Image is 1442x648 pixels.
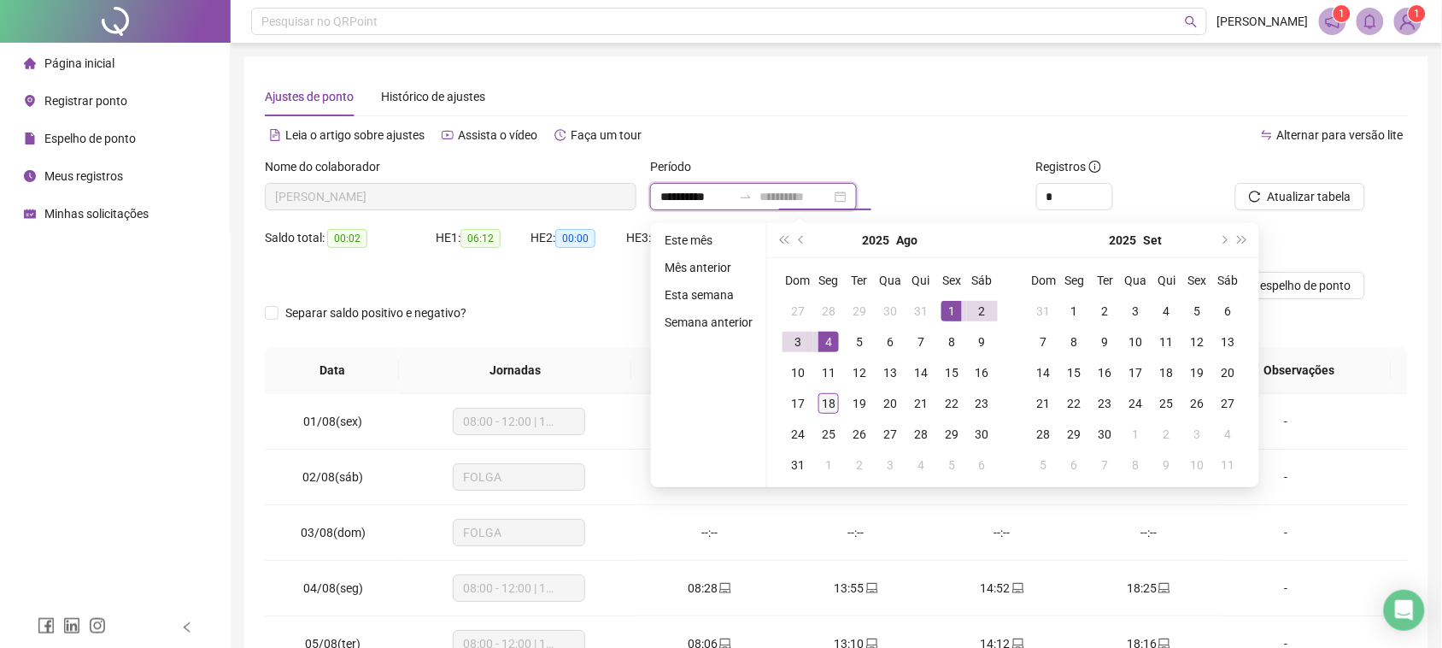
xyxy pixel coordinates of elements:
div: 25 [1157,393,1177,414]
td: 2025-09-05 [1182,296,1213,327]
div: 20 [1218,362,1239,383]
td: 2025-09-01 [1059,296,1090,327]
td: 2025-09-19 [1182,357,1213,388]
div: 18 [818,393,839,414]
span: laptop [718,582,731,594]
div: 3 [880,455,900,475]
td: 2025-09-21 [1029,388,1059,419]
td: 2025-09-06 [1213,296,1244,327]
div: 9 [972,332,993,352]
span: Minhas solicitações [44,207,149,221]
div: 8 [1064,332,1085,352]
span: history [554,129,566,141]
th: Sáb [1213,265,1244,296]
span: [PERSON_NAME] [1217,12,1309,31]
button: prev-year [793,223,812,257]
span: Histórico de ajustes [381,90,485,103]
div: 9 [1095,332,1116,352]
div: 3 [788,332,808,352]
div: 2 [849,455,870,475]
span: schedule [24,208,36,220]
td: 2025-09-29 [1059,419,1090,450]
span: linkedin [63,617,80,634]
th: Dom [1029,265,1059,296]
span: search [1185,15,1198,28]
td: 2025-07-30 [875,296,906,327]
td: 2025-08-04 [813,327,844,357]
td: 2025-09-04 [906,450,936,480]
button: super-next-year [1234,223,1252,257]
td: 2025-08-23 [967,388,998,419]
span: Página inicial [44,56,114,70]
div: 5 [941,455,962,475]
td: 2025-09-27 [1213,388,1244,419]
button: next-year [1214,223,1233,257]
span: 01/08(sex) [303,415,362,428]
td: 2025-08-01 [936,296,967,327]
div: 22 [1064,393,1085,414]
td: 2025-09-23 [1090,388,1121,419]
td: 2025-08-06 [875,327,906,357]
span: Faça um tour [571,128,642,142]
div: 5 [1187,301,1208,321]
td: 2025-08-29 [936,419,967,450]
td: 2025-08-21 [906,388,936,419]
td: 2025-08-07 [906,327,936,357]
td: 2025-09-25 [1152,388,1182,419]
span: file [24,133,36,144]
div: 08:28 [650,579,769,598]
td: 2025-08-12 [844,357,875,388]
span: bell [1363,14,1378,29]
div: 15 [941,362,962,383]
td: 2025-08-24 [783,419,813,450]
td: 2025-10-11 [1213,450,1244,480]
div: 15 [1064,362,1085,383]
div: 27 [788,301,808,321]
div: 11 [1157,332,1177,352]
div: Open Intercom Messenger [1384,590,1425,631]
td: 2025-10-02 [1152,419,1182,450]
li: Esta semana [658,285,759,305]
span: Alternar para versão lite [1277,128,1404,142]
th: Data [265,347,399,394]
div: 31 [911,301,931,321]
div: 28 [911,424,931,445]
td: 2025-09-18 [1152,357,1182,388]
sup: Atualize o seu contato no menu Meus Dados [1409,5,1426,22]
td: 2025-09-05 [936,450,967,480]
td: 2025-09-10 [1121,327,1152,357]
span: 00:02 [327,229,367,248]
button: month panel [897,223,918,257]
th: Sex [1182,265,1213,296]
td: 2025-09-20 [1213,357,1244,388]
div: 28 [1034,424,1054,445]
td: 2025-09-16 [1090,357,1121,388]
th: Sex [936,265,967,296]
th: Observações [1208,347,1392,394]
div: 31 [788,455,808,475]
td: 2025-09-26 [1182,388,1213,419]
div: 11 [818,362,839,383]
button: Ver espelho de ponto [1227,272,1365,299]
div: HE 1: [436,228,530,248]
td: 2025-08-17 [783,388,813,419]
div: 7 [1095,455,1116,475]
div: 29 [1064,424,1085,445]
td: 2025-09-13 [1213,327,1244,357]
span: laptop [1157,582,1170,594]
td: 2025-08-27 [875,419,906,450]
div: 2 [1095,301,1116,321]
td: 2025-08-30 [967,419,998,450]
div: 18:25 [1089,579,1208,598]
span: laptop [865,582,878,594]
td: 2025-07-31 [906,296,936,327]
div: HE 3: [626,228,721,248]
div: 12 [1187,332,1208,352]
button: month panel [1144,223,1163,257]
label: Período [650,157,702,176]
div: 1 [941,301,962,321]
th: Seg [813,265,844,296]
span: swap [1261,129,1273,141]
sup: 1 [1334,5,1351,22]
span: Meus registros [44,169,123,183]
